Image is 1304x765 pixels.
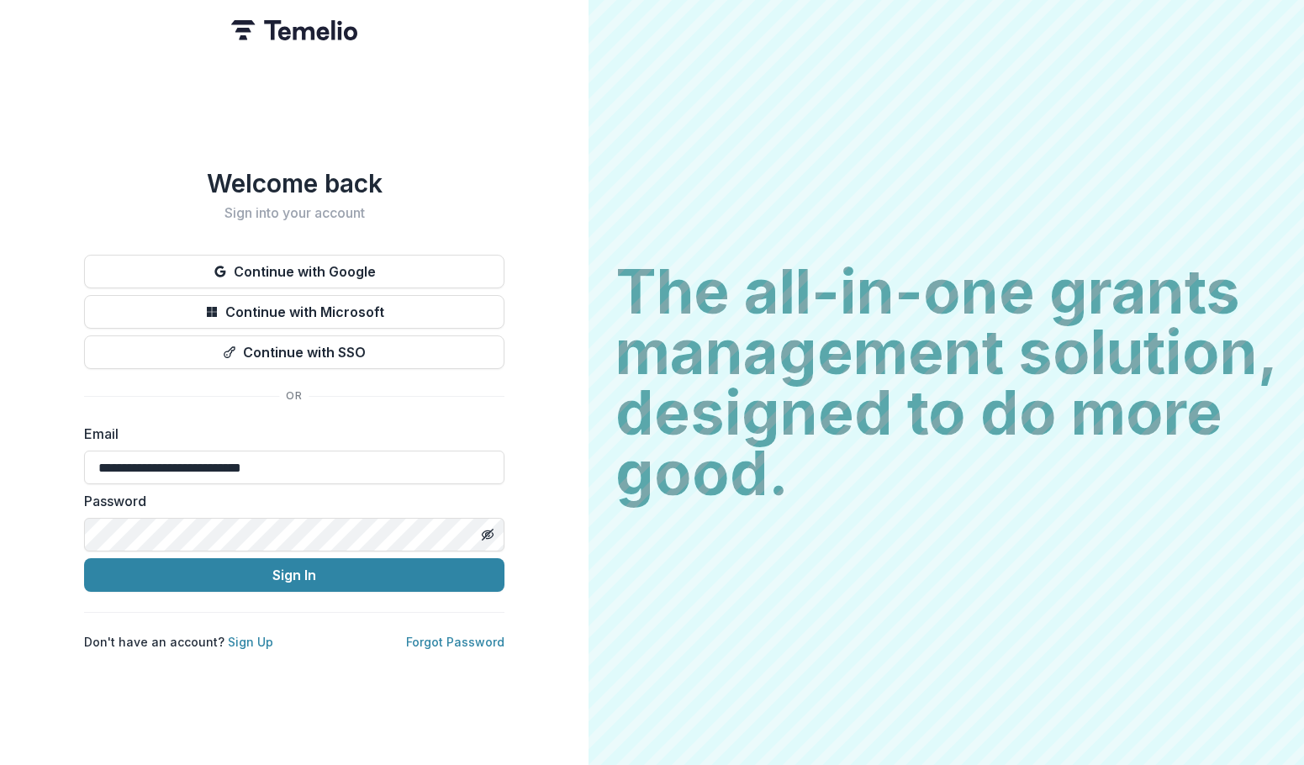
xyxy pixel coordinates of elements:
img: Temelio [231,20,357,40]
label: Password [84,491,494,511]
button: Continue with Microsoft [84,295,504,329]
button: Sign In [84,558,504,592]
button: Continue with SSO [84,335,504,369]
button: Toggle password visibility [474,521,501,548]
a: Forgot Password [406,635,504,649]
h1: Welcome back [84,168,504,198]
h2: Sign into your account [84,205,504,221]
button: Continue with Google [84,255,504,288]
p: Don't have an account? [84,633,273,651]
label: Email [84,424,494,444]
a: Sign Up [228,635,273,649]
